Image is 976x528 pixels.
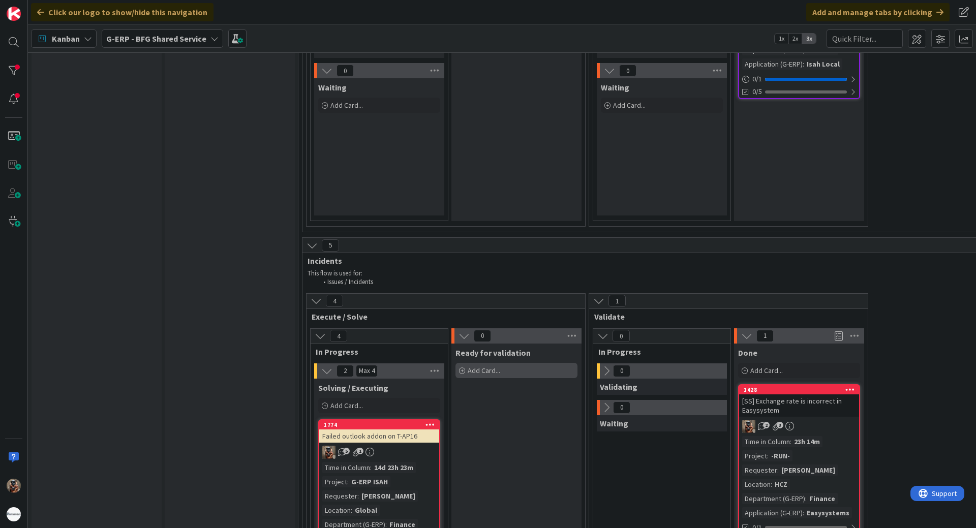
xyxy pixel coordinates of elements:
div: Finance [807,493,838,504]
div: 1428[SS] Exchange rate is incorrect in Easysystem [739,385,859,417]
span: : [771,479,772,490]
div: 23h 14m [791,436,822,447]
span: Validating [600,382,637,392]
span: : [351,505,352,516]
span: : [347,476,349,487]
span: : [805,493,807,504]
span: Solving / Executing [318,383,388,393]
div: [SS] Exchange rate is incorrect in Easysystem [739,394,859,417]
div: Requester [742,464,777,476]
div: Department (G-ERP) [742,493,805,504]
div: Requester [322,490,357,502]
div: -RUN- [769,450,792,461]
span: 0 [337,65,354,77]
div: Easysystems [804,507,852,518]
span: Ready for validation [455,348,531,358]
b: G-ERP - BFG Shared Service [106,34,206,44]
span: : [767,450,769,461]
span: 3 [777,422,783,428]
span: Waiting [318,82,347,92]
span: Add Card... [468,366,500,375]
span: 1x [775,34,788,44]
span: 1 [357,448,363,454]
div: 0/1 [739,73,859,85]
span: : [370,462,372,473]
span: 1 [608,295,626,307]
span: Execute / Solve [312,312,572,322]
span: In Progress [598,347,718,357]
span: : [803,507,804,518]
span: Done [738,348,757,358]
div: 1774 [324,421,439,428]
span: 4 [326,295,343,307]
span: 0 [613,365,630,377]
img: VK [322,446,335,459]
div: G-ERP ISAH [349,476,390,487]
span: Add Card... [330,401,363,410]
span: 4 [330,330,347,342]
span: 5 [322,239,339,252]
span: 2 [763,422,770,428]
span: 0 [474,330,491,342]
div: VK [319,446,439,459]
span: 1 [756,330,774,342]
span: In Progress [316,347,435,357]
span: Support [21,2,46,14]
div: Project [322,476,347,487]
img: VK [742,420,755,433]
div: Click our logo to show/hide this navigation [31,3,213,21]
span: : [790,436,791,447]
div: [PERSON_NAME] [359,490,418,502]
div: 1428 [739,385,859,394]
span: : [357,490,359,502]
span: Waiting [600,418,628,428]
span: Add Card... [750,366,783,375]
span: 2x [788,34,802,44]
div: 14d 23h 23m [372,462,416,473]
div: Add and manage tabs by clicking [806,3,950,21]
div: VK [739,420,859,433]
div: 1774 [319,420,439,429]
input: Quick Filter... [827,29,903,48]
div: 1428 [744,386,859,393]
span: Waiting [601,82,629,92]
span: : [803,58,804,70]
div: Max 4 [359,368,375,374]
span: 0/5 [752,86,762,97]
span: : [777,464,779,476]
div: [PERSON_NAME] [779,464,838,476]
span: 5 [343,448,350,454]
span: 0 / 1 [752,74,762,84]
div: Global [352,505,380,516]
div: HCZ [772,479,790,490]
div: Time in Column [742,436,790,447]
span: 2 [337,365,354,377]
span: Kanban [52,33,80,45]
div: Application (G-ERP) [742,58,803,70]
div: Failed outlook addon on T-AP16 [319,429,439,443]
div: Time in Column [322,462,370,473]
span: Add Card... [330,101,363,110]
img: Visit kanbanzone.com [7,7,21,21]
img: VK [7,479,21,493]
span: 0 [613,330,630,342]
img: avatar [7,507,21,521]
div: Project [742,450,767,461]
span: 0 [619,65,636,77]
div: Application (G-ERP) [742,507,803,518]
div: 1774Failed outlook addon on T-AP16 [319,420,439,443]
span: 0 [613,401,630,414]
div: Location [322,505,351,516]
span: 3x [802,34,816,44]
div: Isah Local [804,58,842,70]
span: Add Card... [613,101,646,110]
div: Location [742,479,771,490]
span: Validate [594,312,855,322]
